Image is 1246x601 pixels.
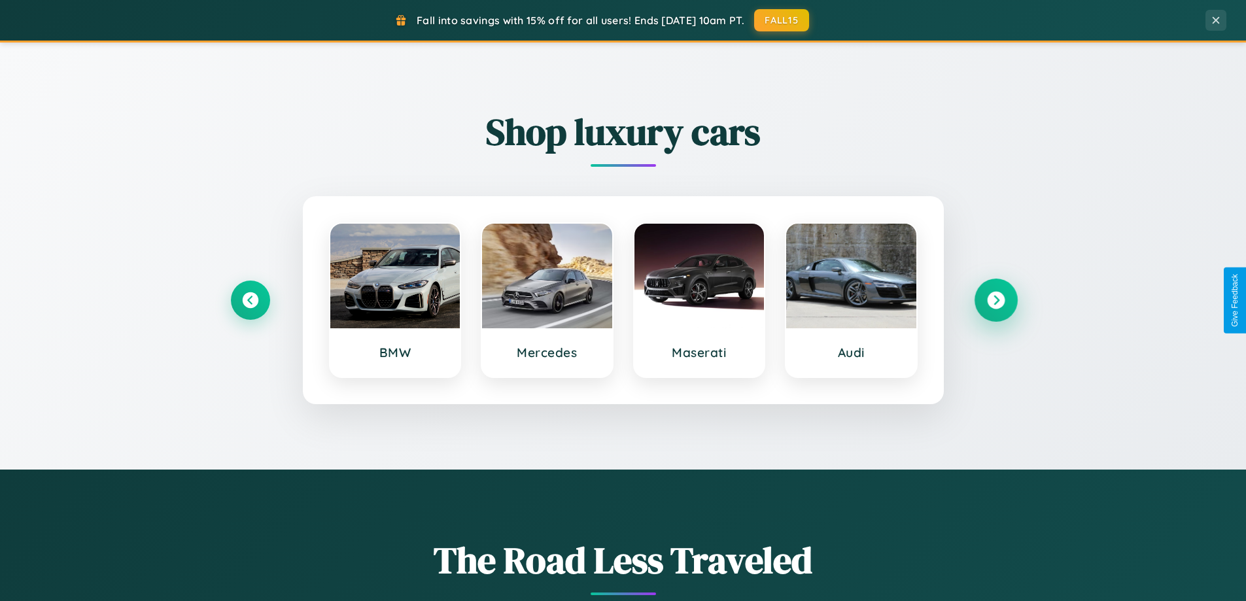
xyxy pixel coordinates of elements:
div: Give Feedback [1230,274,1239,327]
h1: The Road Less Traveled [231,535,1016,585]
h3: Maserati [648,345,752,360]
h3: Audi [799,345,903,360]
button: FALL15 [754,9,809,31]
span: Fall into savings with 15% off for all users! Ends [DATE] 10am PT. [417,14,744,27]
h3: Mercedes [495,345,599,360]
h3: BMW [343,345,447,360]
h2: Shop luxury cars [231,107,1016,157]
